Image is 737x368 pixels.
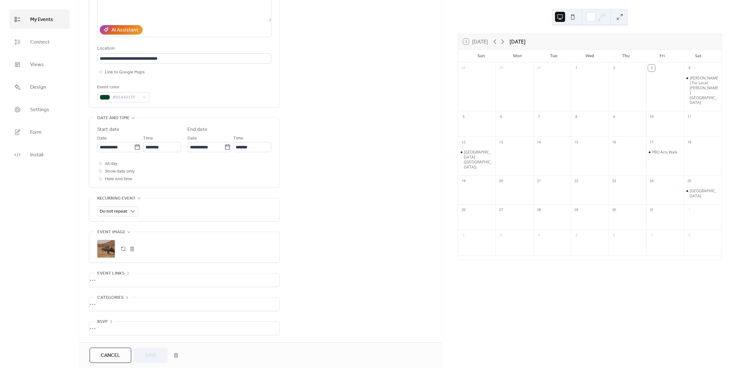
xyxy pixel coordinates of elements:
div: 7 [648,232,655,239]
span: Link to Google Maps [105,69,145,76]
div: 28 [460,65,467,72]
span: Time [233,135,243,142]
span: My Events [30,15,53,24]
div: Tue [536,50,572,62]
a: Install [10,145,70,164]
div: 30 [611,207,618,214]
div: 5 [573,232,580,239]
div: ••• [89,322,279,335]
div: 12 [460,139,467,146]
div: 30 [535,65,542,72]
div: PBO Arts Walk [652,150,677,155]
div: 14 [535,139,542,146]
div: 24 [648,177,655,184]
div: Sat [680,50,716,62]
div: 13 [497,139,504,146]
div: 29 [497,65,504,72]
span: Form [30,127,42,137]
div: 6 [611,232,618,239]
div: 19 [460,177,467,184]
div: PBO Arts Walk [646,150,684,155]
div: 15 [573,139,580,146]
div: Thu [608,50,644,62]
div: 6 [497,113,504,120]
span: Date [97,135,107,142]
div: Location [97,45,270,52]
a: Connect [10,32,70,51]
div: 7 [535,113,542,120]
div: 2 [460,232,467,239]
span: Cancel [101,352,120,359]
span: Install [30,150,43,160]
span: Show date only [105,168,135,175]
span: Recurring event [97,195,136,202]
a: Form [10,122,70,142]
span: Connect [30,37,50,47]
div: ••• [89,297,279,311]
div: 4 [686,65,693,72]
div: 21 [535,177,542,184]
span: All day [105,160,118,168]
span: Categories [97,294,124,302]
div: [GEOGRAPHIC_DATA] ([GEOGRAPHIC_DATA]) [464,150,493,169]
span: Event links [97,270,125,277]
span: RSVP [97,318,108,326]
div: ••• [89,273,279,287]
div: End date [187,126,207,133]
div: 1 [573,65,580,72]
div: Pittsboro Street Fair [684,188,721,198]
span: Time [143,135,153,142]
a: My Events [10,10,70,29]
div: 27 [497,207,504,214]
div: 11 [686,113,693,120]
span: Date and time [97,114,130,122]
span: Views [30,60,44,70]
div: 16 [611,139,618,146]
span: Do not repeat [100,207,127,216]
div: 9 [611,113,618,120]
div: Faling For Local Dorothea Dix Park [684,76,721,106]
button: AI Assistant [100,25,143,35]
div: Mon [499,50,536,62]
div: 31 [648,207,655,214]
span: Date [187,135,197,142]
div: 10 [648,113,655,120]
div: 8 [573,113,580,120]
div: [GEOGRAPHIC_DATA] [690,188,719,198]
div: 3 [497,232,504,239]
div: Event color [97,84,148,91]
div: Start date [97,126,119,133]
div: ; [97,240,115,258]
a: Design [10,77,70,97]
div: 26 [460,207,467,214]
div: 22 [573,177,580,184]
span: Event image [97,228,125,236]
div: 17 [648,139,655,146]
span: Design [30,82,46,92]
div: 1 [686,207,693,214]
div: 8 [686,232,693,239]
span: #014421FF [112,94,139,101]
div: 3 [648,65,655,72]
div: Fri [644,50,680,62]
div: 25 [686,177,693,184]
div: Raleigh Underground Market (North Hills) [458,150,496,169]
div: Sun [463,50,499,62]
div: 5 [460,113,467,120]
button: Cancel [90,348,131,363]
span: Settings [30,105,49,115]
a: Views [10,55,70,74]
div: 18 [686,139,693,146]
span: Hide end time [105,175,132,183]
div: 20 [497,177,504,184]
div: AI Assistant [112,26,138,34]
div: Wed [572,50,608,62]
div: 23 [611,177,618,184]
a: Settings [10,100,70,119]
div: 29 [573,207,580,214]
div: 2 [611,65,618,72]
div: [PERSON_NAME] For Local [PERSON_NAME][GEOGRAPHIC_DATA] [690,76,719,106]
div: 4 [535,232,542,239]
div: [DATE] [510,38,525,45]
